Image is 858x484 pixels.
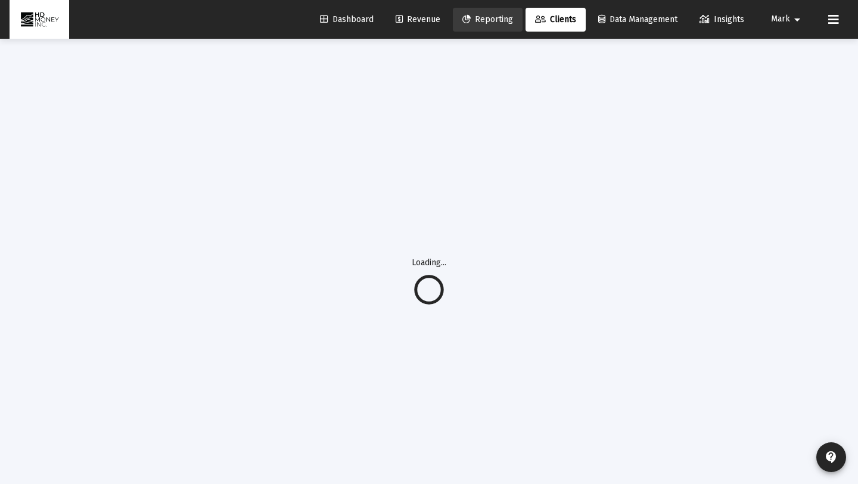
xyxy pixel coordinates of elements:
[310,8,383,32] a: Dashboard
[589,8,687,32] a: Data Management
[535,14,576,24] span: Clients
[824,450,838,464] mat-icon: contact_support
[18,8,60,32] img: Dashboard
[386,8,450,32] a: Revenue
[526,8,586,32] a: Clients
[453,8,523,32] a: Reporting
[462,14,513,24] span: Reporting
[598,14,677,24] span: Data Management
[790,8,804,32] mat-icon: arrow_drop_down
[757,7,819,31] button: Mark
[690,8,754,32] a: Insights
[771,14,790,24] span: Mark
[396,14,440,24] span: Revenue
[320,14,374,24] span: Dashboard
[700,14,744,24] span: Insights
